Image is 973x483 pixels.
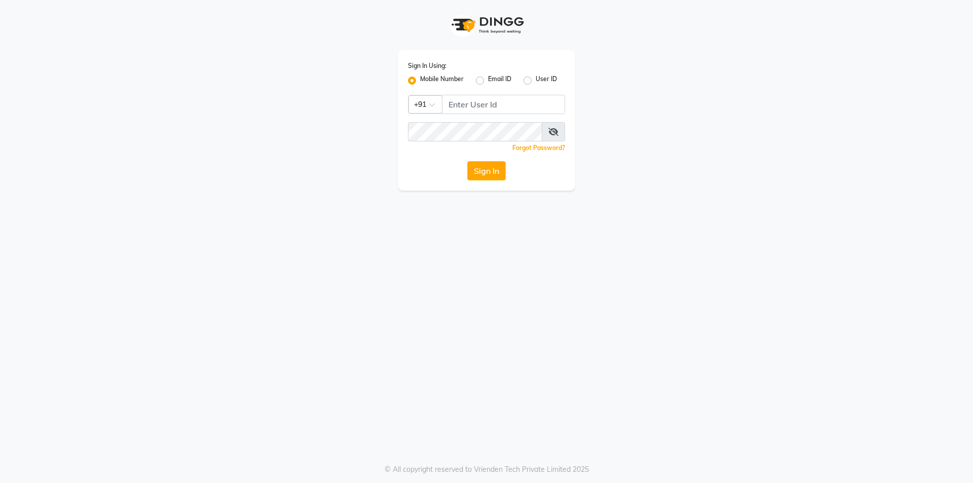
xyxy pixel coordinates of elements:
label: User ID [536,75,557,87]
label: Email ID [488,75,511,87]
a: Forgot Password? [512,144,565,152]
input: Username [408,122,542,141]
img: logo1.svg [446,10,527,40]
label: Sign In Using: [408,61,446,70]
button: Sign In [467,161,506,180]
label: Mobile Number [420,75,464,87]
input: Username [442,95,565,114]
